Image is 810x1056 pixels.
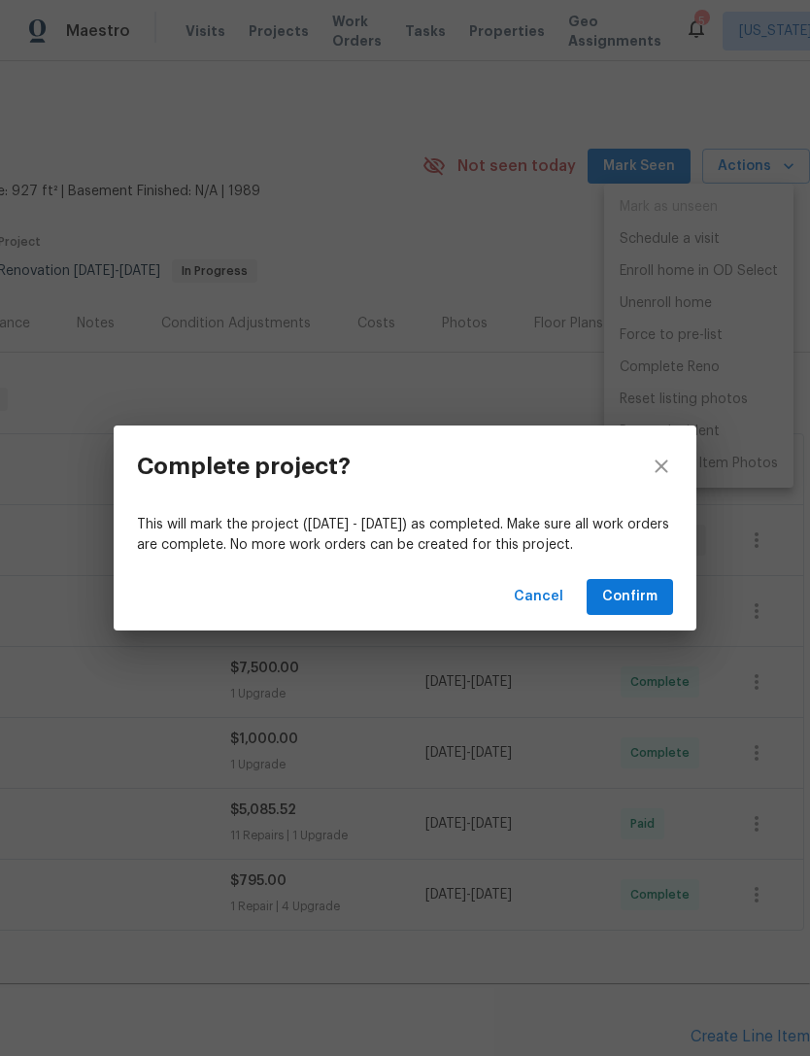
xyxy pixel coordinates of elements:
p: This will mark the project ([DATE] - [DATE]) as completed. Make sure all work orders are complete... [137,515,673,556]
span: Confirm [602,585,658,609]
h3: Complete project? [137,453,351,480]
button: close [626,426,696,507]
span: Cancel [514,585,563,609]
button: Confirm [587,579,673,615]
button: Cancel [506,579,571,615]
